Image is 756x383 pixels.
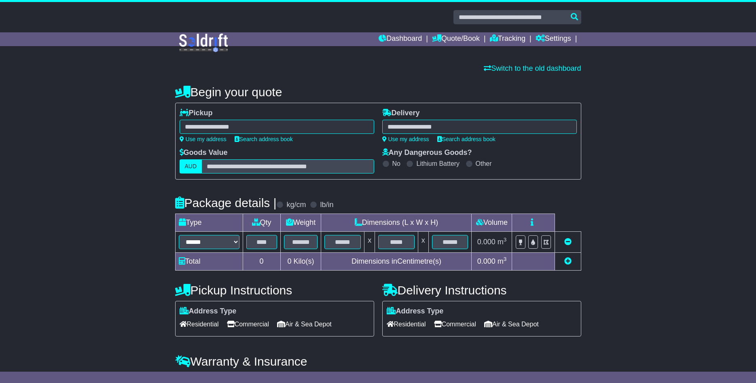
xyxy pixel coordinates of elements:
h4: Begin your quote [175,85,581,99]
span: Air & Sea Depot [484,318,539,330]
label: lb/in [320,201,333,209]
span: Commercial [434,318,476,330]
td: Total [175,253,243,271]
span: m [498,257,507,265]
span: m [498,238,507,246]
h4: Warranty & Insurance [175,355,581,368]
a: Switch to the old dashboard [484,64,581,72]
h4: Package details | [175,196,277,209]
td: Volume [472,214,512,232]
a: Tracking [490,32,525,46]
a: Dashboard [379,32,422,46]
label: kg/cm [286,201,306,209]
a: Use my address [180,136,227,142]
td: x [364,232,375,253]
h4: Delivery Instructions [382,284,581,297]
label: AUD [180,159,202,174]
span: Residential [180,318,219,330]
a: Quote/Book [432,32,480,46]
label: Lithium Battery [416,160,460,167]
label: Goods Value [180,148,228,157]
span: 0 [287,257,291,265]
sup: 3 [504,237,507,243]
td: Weight [280,214,321,232]
td: 0 [243,253,280,271]
span: 0.000 [477,238,496,246]
td: Qty [243,214,280,232]
h4: Pickup Instructions [175,284,374,297]
label: Other [476,160,492,167]
span: Commercial [227,318,269,330]
label: Any Dangerous Goods? [382,148,472,157]
label: No [392,160,400,167]
span: Residential [387,318,426,330]
label: Address Type [387,307,444,316]
a: Remove this item [564,238,572,246]
td: Dimensions (L x W x H) [321,214,472,232]
a: Use my address [382,136,429,142]
td: Kilo(s) [280,253,321,271]
a: Settings [536,32,571,46]
label: Delivery [382,109,420,118]
span: Air & Sea Depot [277,318,332,330]
a: Search address book [437,136,496,142]
sup: 3 [504,256,507,262]
td: x [418,232,428,253]
a: Add new item [564,257,572,265]
label: Address Type [180,307,237,316]
td: Type [175,214,243,232]
label: Pickup [180,109,213,118]
td: Dimensions in Centimetre(s) [321,253,472,271]
span: 0.000 [477,257,496,265]
a: Search address book [235,136,293,142]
